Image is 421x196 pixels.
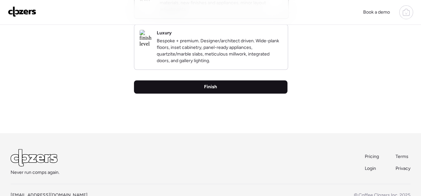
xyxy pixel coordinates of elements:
h2: Luxury [157,30,172,36]
span: Terms [396,154,408,159]
a: Pricing [365,153,380,160]
span: Pricing [365,154,379,159]
img: finish level [140,30,151,47]
span: Login [365,166,376,171]
a: Terms [396,153,410,160]
span: Finish [204,84,217,90]
span: Privacy [396,166,410,171]
span: Book a demo [363,9,390,15]
a: Privacy [396,165,410,172]
p: Bespoke + premium. Designer/architect driven. Wide-plank floors, inset cabinetry, panel-ready app... [157,38,282,64]
a: Login [365,165,380,172]
img: Logo Light [11,149,58,167]
span: Never run comps again. [11,169,60,176]
img: Logo [8,6,36,17]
